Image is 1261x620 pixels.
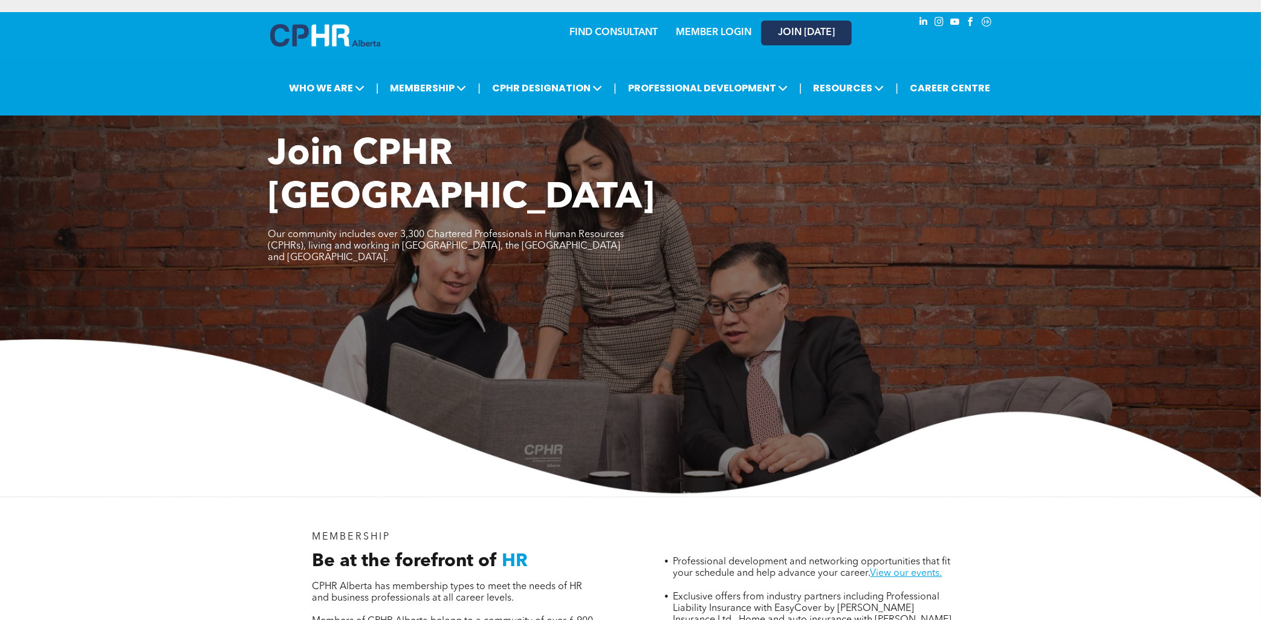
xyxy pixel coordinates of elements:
[948,15,962,31] a: youtube
[624,77,791,99] span: PROFESSIONAL DEVELOPMENT
[778,27,835,39] span: JOIN [DATE]
[964,15,977,31] a: facebook
[312,582,582,603] span: CPHR Alberta has membership types to meet the needs of HR and business professionals at all caree...
[933,15,946,31] a: instagram
[488,77,606,99] span: CPHR DESIGNATION
[870,569,942,578] a: View our events.
[896,76,899,100] li: |
[917,15,930,31] a: linkedin
[673,557,950,578] span: Professional development and networking opportunities that fit your schedule and help advance you...
[980,15,993,31] a: Social network
[761,21,852,45] a: JOIN [DATE]
[502,552,528,570] span: HR
[906,77,994,99] a: CAREER CENTRE
[268,230,624,263] span: Our community includes over 3,300 Chartered Professionals in Human Resources (CPHRs), living and ...
[799,76,802,100] li: |
[676,28,751,38] a: MEMBER LOGIN
[614,76,617,100] li: |
[312,532,391,542] span: MEMBERSHIP
[810,77,888,99] span: RESOURCES
[270,24,380,47] img: A blue and white logo for cp alberta
[312,552,497,570] span: Be at the forefront of
[268,137,655,217] span: Join CPHR [GEOGRAPHIC_DATA]
[569,28,658,38] a: FIND CONSULTANT
[386,77,470,99] span: MEMBERSHIP
[478,76,481,100] li: |
[376,76,379,100] li: |
[285,77,368,99] span: WHO WE ARE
